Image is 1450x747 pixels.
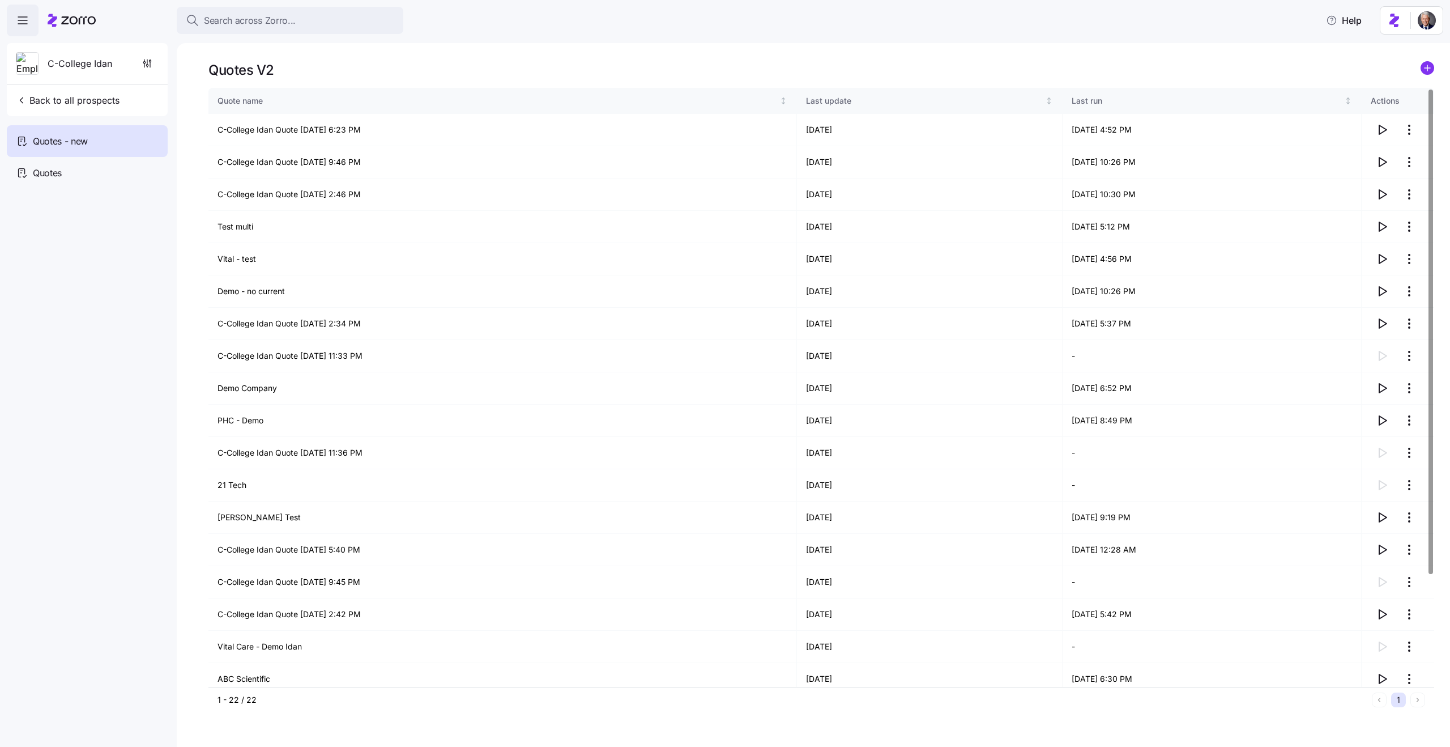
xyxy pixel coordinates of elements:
[208,631,797,663] td: Vital Care - Demo Idan
[1072,95,1342,107] div: Last run
[33,134,88,148] span: Quotes - new
[1063,631,1362,663] td: -
[177,7,403,34] button: Search across Zorro...
[797,502,1063,534] td: [DATE]
[1391,693,1406,707] button: 1
[1063,534,1362,566] td: [DATE] 12:28 AM
[1063,275,1362,308] td: [DATE] 10:26 PM
[208,211,797,243] td: Test multi
[1326,14,1362,27] span: Help
[16,94,120,107] span: Back to all prospects
[797,469,1063,502] td: [DATE]
[208,275,797,308] td: Demo - no current
[797,534,1063,566] td: [DATE]
[208,114,797,146] td: C-College Idan Quote [DATE] 6:23 PM
[1063,308,1362,340] td: [DATE] 5:37 PM
[1063,566,1362,599] td: -
[797,114,1063,146] td: [DATE]
[1344,97,1352,105] div: Not sorted
[208,146,797,179] td: C-College Idan Quote [DATE] 9:46 PM
[797,308,1063,340] td: [DATE]
[208,88,797,114] th: Quote nameNot sorted
[1063,179,1362,211] td: [DATE] 10:30 PM
[1063,437,1362,469] td: -
[1410,693,1425,707] button: Next page
[208,599,797,631] td: C-College Idan Quote [DATE] 2:42 PM
[208,61,274,79] h1: Quotes V2
[208,437,797,469] td: C-College Idan Quote [DATE] 11:36 PM
[1063,114,1362,146] td: [DATE] 4:52 PM
[208,566,797,599] td: C-College Idan Quote [DATE] 9:45 PM
[1372,693,1387,707] button: Previous page
[208,534,797,566] td: C-College Idan Quote [DATE] 5:40 PM
[797,631,1063,663] td: [DATE]
[797,599,1063,631] td: [DATE]
[11,89,124,112] button: Back to all prospects
[797,88,1063,114] th: Last updateNot sorted
[797,243,1063,275] td: [DATE]
[208,405,797,437] td: PHC - Demo
[797,179,1063,211] td: [DATE]
[797,340,1063,372] td: [DATE]
[1421,61,1434,79] a: add icon
[806,95,1043,107] div: Last update
[797,663,1063,695] td: [DATE]
[797,275,1063,308] td: [DATE]
[1045,97,1053,105] div: Not sorted
[779,97,787,105] div: Not sorted
[16,53,38,75] img: Employer logo
[33,166,62,180] span: Quotes
[1063,663,1362,695] td: [DATE] 6:30 PM
[208,179,797,211] td: C-College Idan Quote [DATE] 2:46 PM
[1421,61,1434,75] svg: add icon
[208,502,797,534] td: [PERSON_NAME] Test
[1063,372,1362,405] td: [DATE] 6:52 PM
[797,211,1063,243] td: [DATE]
[208,243,797,275] td: Vital - test
[208,372,797,405] td: Demo Company
[208,340,797,372] td: C-College Idan Quote [DATE] 11:33 PM
[1063,469,1362,502] td: -
[1063,340,1362,372] td: -
[797,405,1063,437] td: [DATE]
[797,146,1063,179] td: [DATE]
[797,372,1063,405] td: [DATE]
[1371,95,1425,107] div: Actions
[1063,502,1362,534] td: [DATE] 9:19 PM
[48,57,112,71] span: C-College Idan
[208,469,797,502] td: 21 Tech
[797,437,1063,469] td: [DATE]
[7,157,168,189] a: Quotes
[1063,243,1362,275] td: [DATE] 4:56 PM
[797,566,1063,599] td: [DATE]
[1063,88,1362,114] th: Last runNot sorted
[208,308,797,340] td: C-College Idan Quote [DATE] 2:34 PM
[1063,211,1362,243] td: [DATE] 5:12 PM
[208,663,797,695] td: ABC Scientific
[1063,599,1362,631] td: [DATE] 5:42 PM
[1063,146,1362,179] td: [DATE] 10:26 PM
[217,694,1367,706] div: 1 - 22 / 22
[204,14,296,28] span: Search across Zorro...
[1418,11,1436,29] img: 1dcb4e5d-e04d-4770-96a8-8d8f6ece5bdc-1719926415027.jpeg
[7,125,168,157] a: Quotes - new
[1317,9,1371,32] button: Help
[217,95,777,107] div: Quote name
[1063,405,1362,437] td: [DATE] 8:49 PM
